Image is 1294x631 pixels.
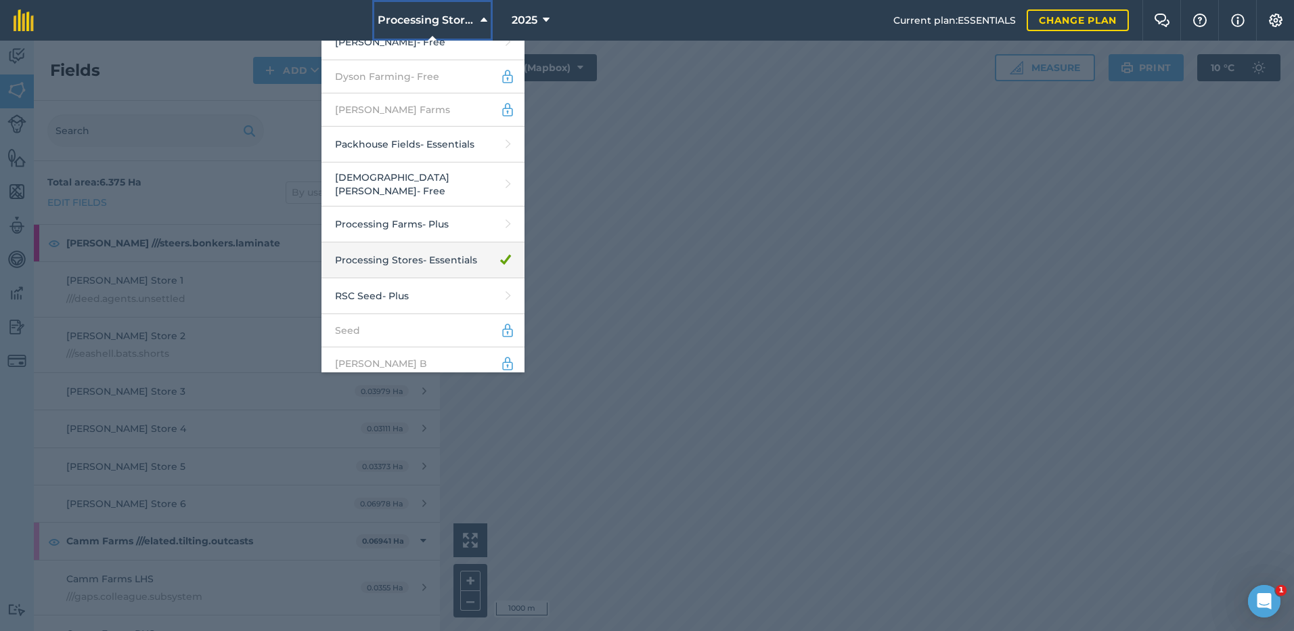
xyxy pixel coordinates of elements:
a: [PERSON_NAME] B [321,347,525,380]
a: RSC Seed- Plus [321,278,525,314]
a: [PERSON_NAME] Farms [321,93,525,127]
a: [PERSON_NAME]- Free [321,24,525,60]
span: 2025 [512,12,537,28]
span: 1 [1276,585,1287,596]
a: Processing Stores- Essentials [321,242,525,278]
span: Processing Stores [378,12,475,28]
a: Processing Farms- Plus [321,206,525,242]
a: [DEMOGRAPHIC_DATA][PERSON_NAME]- Free [321,162,525,206]
a: Change plan [1027,9,1129,31]
iframe: Intercom live chat [1248,585,1280,617]
a: Dyson Farming- Free [321,60,525,93]
img: svg+xml;base64,PD94bWwgdmVyc2lvbj0iMS4wIiBlbmNvZGluZz0idXRmLTgiPz4KPCEtLSBHZW5lcmF0b3I6IEFkb2JlIE... [500,355,515,372]
img: svg+xml;base64,PD94bWwgdmVyc2lvbj0iMS4wIiBlbmNvZGluZz0idXRmLTgiPz4KPCEtLSBHZW5lcmF0b3I6IEFkb2JlIE... [500,322,515,339]
img: svg+xml;base64,PD94bWwgdmVyc2lvbj0iMS4wIiBlbmNvZGluZz0idXRmLTgiPz4KPCEtLSBHZW5lcmF0b3I6IEFkb2JlIE... [500,68,515,85]
img: Two speech bubbles overlapping with the left bubble in the forefront [1154,14,1170,27]
img: A question mark icon [1192,14,1208,27]
img: svg+xml;base64,PHN2ZyB4bWxucz0iaHR0cDovL3d3dy53My5vcmcvMjAwMC9zdmciIHdpZHRoPSIxNyIgaGVpZ2h0PSIxNy... [1231,12,1245,28]
a: Seed [321,314,525,347]
img: svg+xml;base64,PD94bWwgdmVyc2lvbj0iMS4wIiBlbmNvZGluZz0idXRmLTgiPz4KPCEtLSBHZW5lcmF0b3I6IEFkb2JlIE... [500,102,515,118]
span: Current plan : ESSENTIALS [893,13,1016,28]
a: Packhouse Fields- Essentials [321,127,525,162]
img: A cog icon [1268,14,1284,27]
img: fieldmargin Logo [14,9,34,31]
